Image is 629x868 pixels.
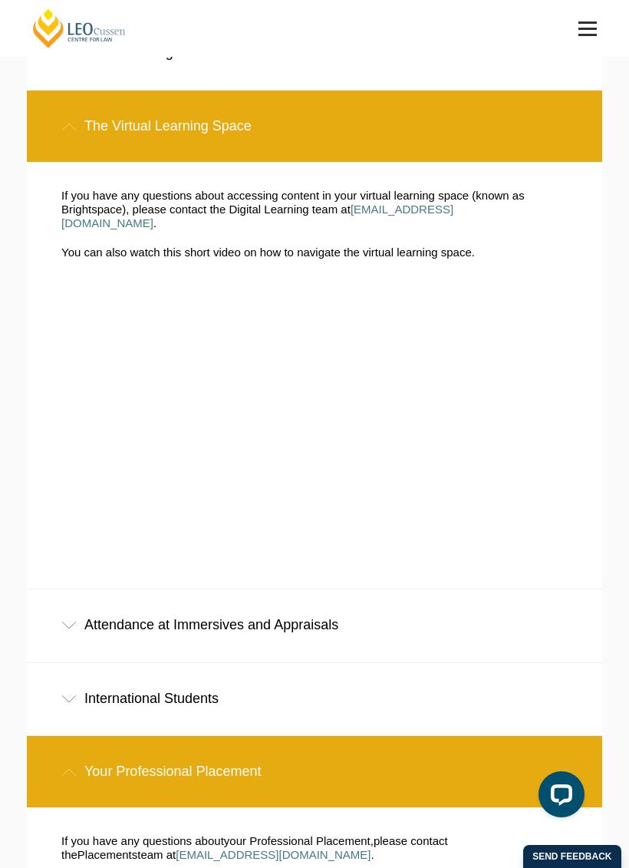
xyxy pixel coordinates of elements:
span: If you have any questions about accessing content in your virtual learning space (known as Bright... [61,189,525,216]
a: [EMAIL_ADDRESS][DOMAIN_NAME] [61,203,453,229]
a: [PERSON_NAME] Centre for Law [31,8,128,49]
span: If you have any questions about [61,834,224,847]
div: The Virtual Learning Space [27,91,602,162]
span: , [370,834,374,847]
span: Placements [77,848,137,861]
iframe: LiveChat chat widget [526,765,591,830]
span: . [371,848,374,861]
iframe: How to navigate Brightspace [61,275,545,546]
div: Your Professional Placement [27,736,602,807]
span: your Professional Placement [224,834,370,847]
div: International Students [27,663,602,734]
span: t [137,848,140,861]
div: Attendance at Immersives and Appraisals [27,589,602,661]
span: please contact the [61,834,448,861]
span: eam at [140,848,176,861]
span: . [153,216,156,229]
span: You can also watch this short video on how to navigate the virtual learning space. [61,246,475,259]
a: [EMAIL_ADDRESS][DOMAIN_NAME] [176,848,370,861]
